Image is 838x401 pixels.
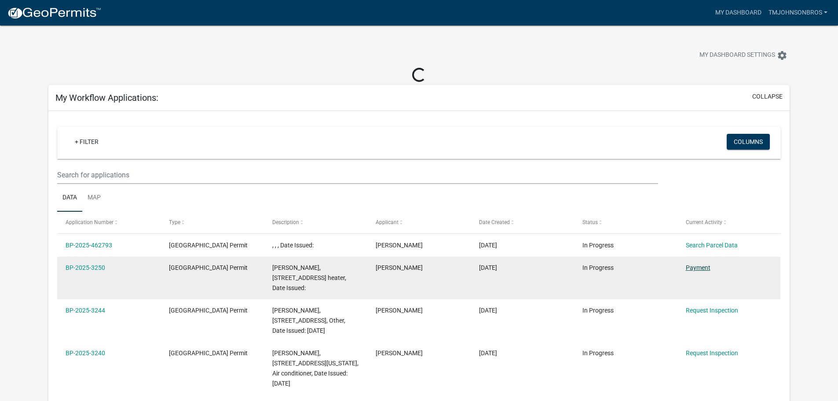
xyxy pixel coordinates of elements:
[66,307,105,314] a: BP-2025-3244
[55,92,158,103] h5: My Workflow Applications:
[169,264,248,271] span: Isanti County Building Permit
[66,349,105,357] a: BP-2025-3240
[376,349,423,357] span: Ashley Schultz
[582,307,614,314] span: In Progress
[712,4,765,21] a: My Dashboard
[479,349,497,357] span: 07/22/2025
[686,219,722,225] span: Current Activity
[471,212,574,233] datatable-header-cell: Date Created
[66,219,113,225] span: Application Number
[272,307,345,334] span: HAROLD C HANSEN, 35448 HIGHWAY 47 NW, Other, Date Issued: 08/07/2025
[169,307,248,314] span: Isanti County Building Permit
[582,242,614,249] span: In Progress
[376,264,423,271] span: Ashley Schultz
[479,242,497,249] span: 08/12/2025
[574,212,677,233] datatable-header-cell: Status
[66,264,105,271] a: BP-2025-3250
[677,212,780,233] datatable-header-cell: Current Activity
[686,264,710,271] a: Payment
[367,212,471,233] datatable-header-cell: Applicant
[582,264,614,271] span: In Progress
[752,92,783,101] button: collapse
[66,242,112,249] a: BP-2025-462793
[376,307,423,314] span: Ashley Schultz
[479,264,497,271] span: 08/05/2025
[686,349,738,357] a: Request Inspection
[57,184,82,212] a: Data
[264,212,367,233] datatable-header-cell: Description
[68,134,106,150] a: + Filter
[692,47,794,64] button: My Dashboard Settingssettings
[169,349,248,357] span: Isanti County Building Permit
[686,307,738,314] a: Request Inspection
[82,184,106,212] a: Map
[727,134,770,150] button: Columns
[169,219,180,225] span: Type
[777,50,787,61] i: settings
[479,219,510,225] span: Date Created
[57,166,658,184] input: Search for applications
[686,242,738,249] a: Search Parcel Data
[376,219,399,225] span: Applicant
[479,307,497,314] span: 07/30/2025
[699,50,775,61] span: My Dashboard Settings
[272,219,299,225] span: Description
[272,349,359,386] span: KENNETH HILTNER, 33655 WASHINGTON ST NE, Air conditioner, Date Issued: 07/31/2025
[582,219,598,225] span: Status
[376,242,423,249] span: Ashley Schultz
[169,242,248,249] span: Isanti County Building Permit
[57,212,161,233] datatable-header-cell: Application Number
[272,242,314,249] span: , , , Date Issued:
[582,349,614,357] span: In Progress
[272,264,346,291] span: CHRISTOPHER BEACH, 1850 397TH AVE NE, Water heater, Date Issued:
[765,4,831,21] a: TMJohnsonBros
[161,212,264,233] datatable-header-cell: Type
